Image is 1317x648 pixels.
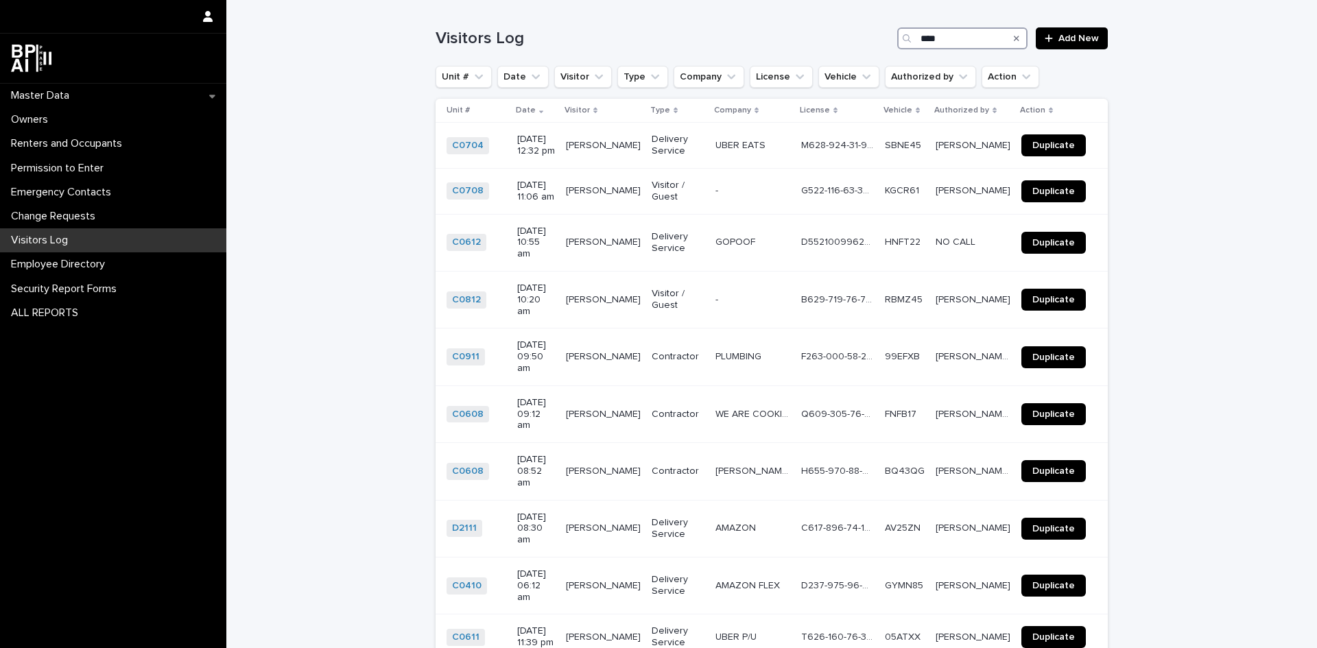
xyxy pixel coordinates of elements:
span: Duplicate [1032,409,1075,419]
a: C0708 [452,185,484,197]
span: Duplicate [1032,141,1075,150]
p: HNFT22 [885,234,923,248]
input: Search [897,27,1028,49]
p: D237-975-96-000-0 [801,577,876,592]
p: H655-970-88-242-0 [801,463,876,477]
p: RBMZ45 [885,291,925,306]
button: License [750,66,813,88]
a: Duplicate [1021,626,1086,648]
a: C0612 [452,237,481,248]
p: Renters and Occupants [5,137,133,150]
p: Q609-305-76-100-0 [801,406,876,420]
p: [DATE] 10:20 am [517,283,555,317]
span: Duplicate [1032,295,1075,304]
p: Enrique Lorenzo Luaces [936,348,1013,363]
p: Delivery Service [652,574,704,597]
p: [DATE] 06:12 am [517,568,555,603]
tr: C0608 [DATE] 09:12 am[PERSON_NAME][PERSON_NAME] ContractorWE ARE COOKINGWE ARE COOKING Q609-305-7... [436,385,1108,442]
span: Duplicate [1032,187,1075,196]
tr: C0911 [DATE] 09:50 am[PERSON_NAME][PERSON_NAME] ContractorPLUMBINGPLUMBING F263-000-58-256-0F263-... [436,328,1108,385]
p: - [715,182,721,197]
p: 05ATXX [885,629,923,643]
p: Contractor [652,409,704,420]
p: [PERSON_NAME] [936,577,1013,592]
span: Duplicate [1032,238,1075,248]
a: Duplicate [1021,575,1086,597]
p: [DATE] 09:12 am [517,397,555,431]
p: ARNALDO FIGUEREDO [566,348,643,363]
p: Master Data [5,89,80,102]
p: D55210099627-0 [801,234,876,248]
p: Delivery Service [652,231,704,254]
p: Kelle Ann Keeler [936,291,1013,306]
p: - [715,291,721,306]
p: AV25ZN [885,520,923,534]
button: Company [674,66,744,88]
p: FNFB17 [885,406,919,420]
button: Date [497,66,549,88]
p: Type [650,103,670,118]
p: GOPOOF [715,234,758,248]
p: AMAZON FLEX [715,577,783,592]
p: M628-924-31-900-0 [801,137,876,152]
p: ALL REPORTS [5,307,89,320]
p: AMAZON [715,520,759,534]
p: Aida Maritza Coury De Urdaneta [936,463,1013,477]
a: C0608 [452,409,484,420]
a: C0812 [452,294,481,306]
p: UBER EATS [715,137,768,152]
h1: Visitors Log [436,29,892,49]
p: [DATE] 09:50 am [517,339,555,374]
a: C0608 [452,466,484,477]
button: Action [982,66,1039,88]
p: [PERSON_NAME] [566,577,643,592]
span: Duplicate [1032,581,1075,590]
p: Visitor / Guest [652,288,704,311]
p: Employee Directory [5,258,116,271]
p: Authorized by [934,103,989,118]
p: WE ARE COOKING [715,406,793,420]
p: Contractor [652,351,704,363]
a: Add New [1036,27,1108,49]
button: Visitor [554,66,612,88]
p: [DATE] 08:30 am [517,512,555,546]
p: [PERSON_NAME] [936,137,1013,152]
tr: D2111 [DATE] 08:30 am[PERSON_NAME][PERSON_NAME] Delivery ServiceAMAZONAMAZON C617-896-74-100-0C61... [436,500,1108,557]
p: CARLOS GOMEZ [566,182,643,197]
p: [PERSON_NAME] IMPACT [715,463,793,477]
tr: C0704 [DATE] 12:32 pm[PERSON_NAME][PERSON_NAME] Delivery ServiceUBER EATSUBER EATS M628-924-31-90... [436,123,1108,169]
p: [PERSON_NAME] [936,182,1013,197]
p: Delivery Service [652,134,704,157]
p: CARLOS BOQUIMPANI [566,291,643,306]
p: Owners [5,113,59,126]
p: 99EFXB [885,348,923,363]
span: Duplicate [1032,466,1075,476]
p: GYMN85 [885,577,926,592]
p: Aida Maritza Coury De Urdaneta [936,406,1013,420]
a: C0911 [452,351,479,363]
p: Contractor [652,466,704,477]
p: PLUMBING [715,348,764,363]
a: Duplicate [1021,289,1086,311]
p: NO CALL [936,234,978,248]
a: C0611 [452,632,479,643]
p: C617-896-74-100-0 [801,520,876,534]
p: F263-000-58-256-0 [801,348,876,363]
p: OSIEL MARTINEZ [566,137,643,152]
a: Duplicate [1021,460,1086,482]
p: Emergency Contacts [5,186,122,199]
a: D2111 [452,523,477,534]
span: Duplicate [1032,524,1075,533]
button: Type [617,66,668,88]
p: Delivery Service [652,517,704,540]
p: [DATE] 08:52 am [517,454,555,488]
button: Authorized by [885,66,976,88]
p: [PERSON_NAME] [566,629,643,643]
p: SBNE45 [885,137,924,152]
tr: C0812 [DATE] 10:20 am[PERSON_NAME][PERSON_NAME] Visitor / Guest-- B629-719-76-700-0B629-719-76-70... [436,271,1108,328]
tr: C0612 [DATE] 10:55 am[PERSON_NAME][PERSON_NAME] Delivery ServiceGOPOOFGOPOOF D55210099627-0D55210... [436,214,1108,271]
tr: C0410 [DATE] 06:12 am[PERSON_NAME][PERSON_NAME] Delivery ServiceAMAZON FLEXAMAZON FLEX D237-975-9... [436,557,1108,614]
p: Permission to Enter [5,162,115,175]
tr: C0708 [DATE] 11:06 am[PERSON_NAME][PERSON_NAME] Visitor / Guest-- G522-116-63-332-0G522-116-63-33... [436,168,1108,214]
